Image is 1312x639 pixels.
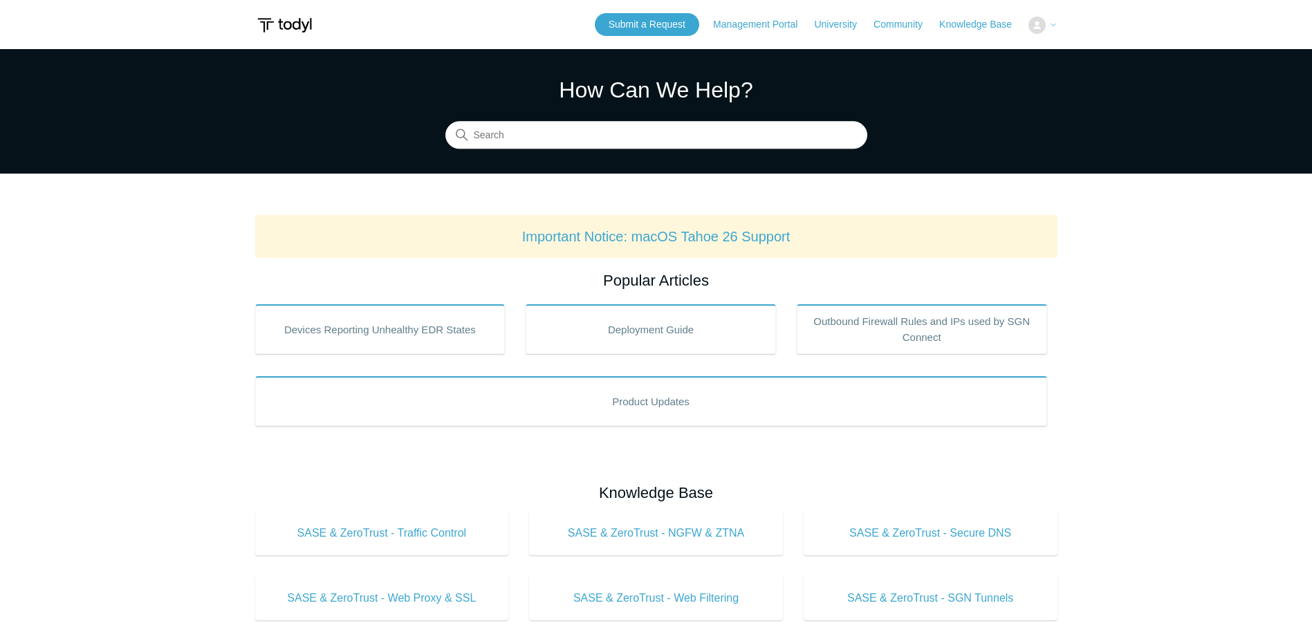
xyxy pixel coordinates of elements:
[255,481,1057,504] h2: Knowledge Base
[550,590,762,606] span: SASE & ZeroTrust - Web Filtering
[550,525,762,541] span: SASE & ZeroTrust - NGFW & ZTNA
[445,73,867,106] h1: How Can We Help?
[804,511,1057,555] a: SASE & ZeroTrust - Secure DNS
[804,576,1057,620] a: SASE & ZeroTrust - SGN Tunnels
[255,576,509,620] a: SASE & ZeroTrust - Web Proxy & SSL
[255,269,1057,292] h2: Popular Articles
[814,17,870,32] a: University
[255,511,509,555] a: SASE & ZeroTrust - Traffic Control
[255,376,1047,426] a: Product Updates
[445,122,867,149] input: Search
[255,304,506,354] a: Devices Reporting Unhealthy EDR States
[522,229,791,244] a: Important Notice: macOS Tahoe 26 Support
[713,17,811,32] a: Management Portal
[276,525,488,541] span: SASE & ZeroTrust - Traffic Control
[874,17,936,32] a: Community
[824,590,1037,606] span: SASE & ZeroTrust - SGN Tunnels
[824,525,1037,541] span: SASE & ZeroTrust - Secure DNS
[276,590,488,606] span: SASE & ZeroTrust - Web Proxy & SSL
[797,304,1047,354] a: Outbound Firewall Rules and IPs used by SGN Connect
[595,13,699,36] a: Submit a Request
[529,576,783,620] a: SASE & ZeroTrust - Web Filtering
[526,304,776,354] a: Deployment Guide
[939,17,1026,32] a: Knowledge Base
[255,12,314,38] img: Todyl Support Center Help Center home page
[529,511,783,555] a: SASE & ZeroTrust - NGFW & ZTNA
